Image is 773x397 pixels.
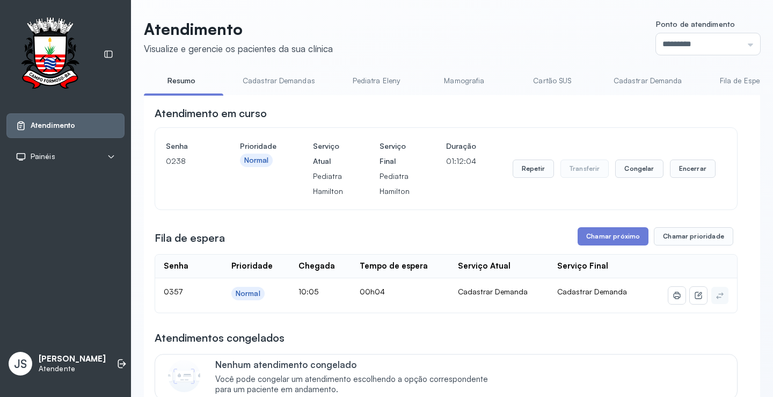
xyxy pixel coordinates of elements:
h3: Atendimentos congelados [155,330,285,345]
div: Serviço Final [557,261,608,271]
div: Prioridade [231,261,273,271]
div: Senha [164,261,188,271]
button: Chamar próximo [578,227,648,246]
button: Repetir [513,160,554,178]
div: Chegada [298,261,335,271]
a: Atendimento [16,120,115,131]
a: Cartão SUS [515,72,590,90]
span: 10:05 [298,287,318,296]
a: Resumo [144,72,219,90]
span: Cadastrar Demanda [557,287,627,296]
img: Imagem de CalloutCard [168,360,200,392]
span: Painéis [31,152,55,161]
h4: Duração [446,139,476,154]
span: Atendimento [31,121,75,130]
p: Nenhum atendimento congelado [215,359,499,370]
div: Normal [244,156,269,165]
p: [PERSON_NAME] [39,354,106,364]
p: Pediatra Hamilton [380,169,410,199]
h4: Senha [166,139,203,154]
div: Normal [236,289,260,298]
div: Cadastrar Demanda [458,287,541,297]
h4: Serviço Atual [313,139,343,169]
button: Encerrar [670,160,716,178]
p: Atendimento [144,19,333,39]
p: Pediatra Hamilton [313,169,343,199]
span: Você pode congelar um atendimento escolhendo a opção correspondente para um paciente em andamento. [215,374,499,395]
p: 01:12:04 [446,154,476,169]
div: Serviço Atual [458,261,511,271]
button: Chamar prioridade [654,227,733,246]
div: Tempo de espera [360,261,428,271]
h4: Prioridade [240,139,276,154]
div: Visualize e gerencie os pacientes da sua clínica [144,43,333,54]
button: Transferir [560,160,609,178]
button: Congelar [615,160,663,178]
p: Atendente [39,364,106,373]
h3: Fila de espera [155,230,225,246]
a: Pediatra Eleny [339,72,414,90]
a: Mamografia [427,72,502,90]
span: Ponto de atendimento [656,19,735,28]
span: 0357 [164,287,183,296]
p: 0238 [166,154,203,169]
h3: Atendimento em curso [155,106,267,121]
img: Logotipo do estabelecimento [11,17,89,92]
a: Cadastrar Demandas [232,72,326,90]
span: 00h04 [360,287,385,296]
h4: Serviço Final [380,139,410,169]
a: Cadastrar Demanda [603,72,693,90]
